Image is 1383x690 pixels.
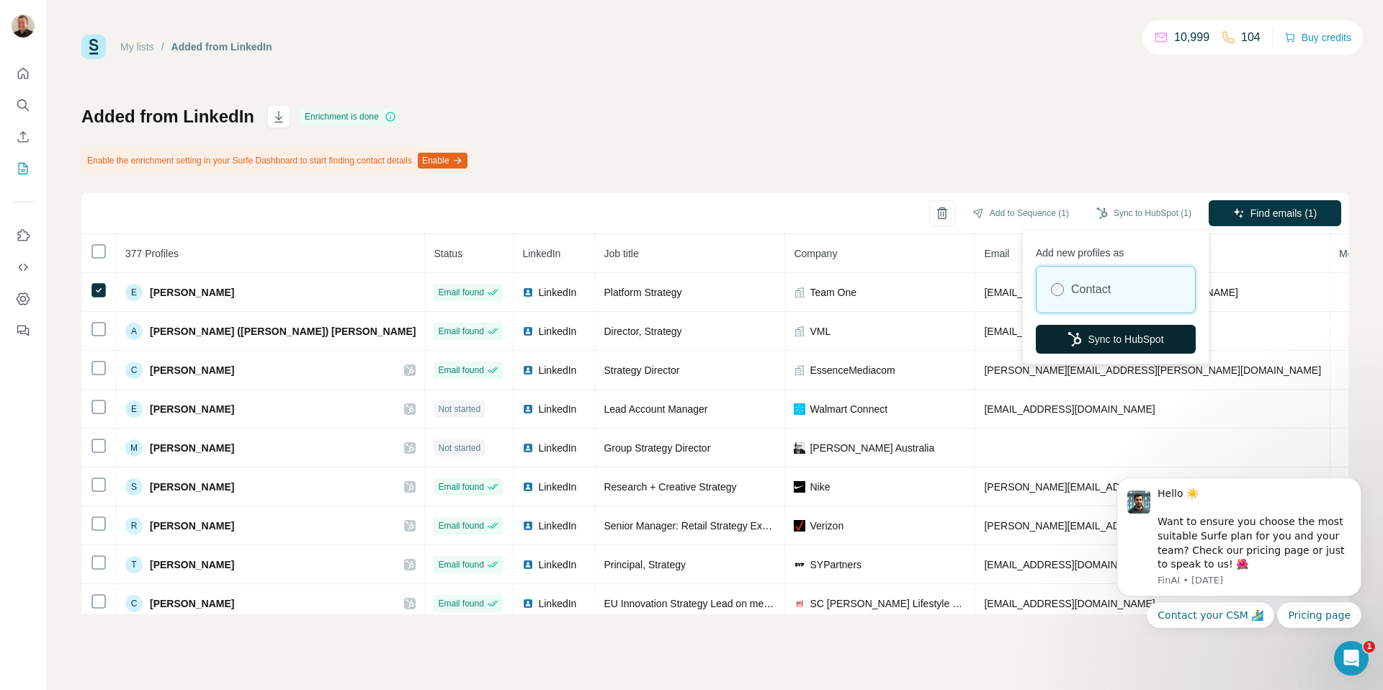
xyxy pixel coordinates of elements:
span: VML [810,324,831,339]
span: LinkedIn [522,248,560,259]
span: LinkedIn [538,402,576,416]
span: SYPartners [810,557,861,572]
img: Surfe Logo [81,35,106,59]
span: [PERSON_NAME] [150,519,234,533]
span: Status [434,248,462,259]
button: Quick start [12,61,35,86]
button: Add to Sequence (1) [962,202,1079,224]
span: [PERSON_NAME][EMAIL_ADDRESS][PERSON_NAME][DOMAIN_NAME] [984,481,1321,493]
div: S [125,478,143,496]
p: Add new profiles as [1036,240,1196,260]
p: 10,999 [1174,29,1209,46]
span: [PERSON_NAME][EMAIL_ADDRESS][PERSON_NAME][DOMAIN_NAME] [984,520,1321,532]
div: C [125,362,143,379]
span: [PERSON_NAME] ([PERSON_NAME]) [PERSON_NAME] [150,324,416,339]
span: Email found [438,325,483,338]
li: / [161,40,164,54]
img: LinkedIn logo [522,364,534,376]
span: Company [794,248,837,259]
span: Lead Account Manager [604,403,707,415]
span: Verizon [810,519,843,533]
img: Avatar [12,14,35,37]
span: 1 [1364,641,1375,653]
div: E [125,284,143,301]
span: [PERSON_NAME] [150,441,234,455]
span: Senior Manager: Retail Strategy Execution & Implementation [604,520,875,532]
iframe: Intercom notifications message [1095,465,1383,637]
span: Director, Strategy [604,326,681,337]
span: Not started [438,403,480,416]
div: C [125,595,143,612]
span: Find emails (1) [1250,206,1317,220]
span: Nike [810,480,830,494]
div: Enrichment is done [300,108,400,125]
button: Use Surfe API [12,254,35,280]
img: company-logo [794,481,805,493]
span: Principal, Strategy [604,559,686,570]
span: LinkedIn [538,519,576,533]
img: company-logo [794,559,805,570]
img: LinkedIn logo [522,287,534,298]
img: company-logo [794,403,805,415]
div: M [125,439,143,457]
span: Strategy Director [604,364,679,376]
div: Enable the enrichment setting in your Surfe Dashboard to start finding contact details [81,148,470,173]
span: [EMAIL_ADDRESS][DOMAIN_NAME] [984,598,1155,609]
img: LinkedIn logo [522,442,534,454]
img: LinkedIn logo [522,598,534,609]
img: company-logo [794,442,805,454]
button: Enrich CSV [12,124,35,150]
span: Job title [604,248,638,259]
span: [PERSON_NAME] [150,363,234,377]
span: Not started [438,442,480,454]
button: Find emails (1) [1209,200,1341,226]
img: LinkedIn logo [522,326,534,337]
img: company-logo [794,598,805,609]
span: LinkedIn [538,324,576,339]
span: LinkedIn [538,557,576,572]
span: Walmart Connect [810,402,887,416]
span: LinkedIn [538,596,576,611]
span: Email found [438,597,483,610]
span: EssenceMediacom [810,363,895,377]
span: [PERSON_NAME] [150,402,234,416]
img: LinkedIn logo [522,481,534,493]
button: Buy credits [1284,27,1351,48]
button: Feedback [12,318,35,344]
p: 104 [1241,29,1261,46]
span: LinkedIn [538,480,576,494]
span: [PERSON_NAME][EMAIL_ADDRESS][PERSON_NAME][DOMAIN_NAME] [984,364,1321,376]
span: Email found [438,364,483,377]
span: LinkedIn [538,441,576,455]
img: LinkedIn logo [522,403,534,415]
span: Mobile [1339,248,1369,259]
span: [EMAIL_ADDRESS][DOMAIN_NAME] [984,403,1155,415]
div: R [125,517,143,534]
button: My lists [12,156,35,182]
span: [PERSON_NAME] [150,480,234,494]
span: Email found [438,286,483,299]
button: Use Surfe on LinkedIn [12,223,35,248]
button: Dashboard [12,286,35,312]
span: Email found [438,558,483,571]
button: Sync to HubSpot [1036,325,1196,354]
span: [PERSON_NAME] [150,285,234,300]
img: LinkedIn logo [522,520,534,532]
button: Sync to HubSpot (1) [1086,202,1201,224]
div: T [125,556,143,573]
img: company-logo [794,520,805,532]
span: LinkedIn [538,363,576,377]
span: [EMAIL_ADDRESS][DOMAIN_NAME] [984,326,1155,337]
span: Email found [438,519,483,532]
span: Email [984,248,1009,259]
span: Group Strategy Director [604,442,710,454]
span: [PERSON_NAME] [150,557,234,572]
span: Email found [438,480,483,493]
